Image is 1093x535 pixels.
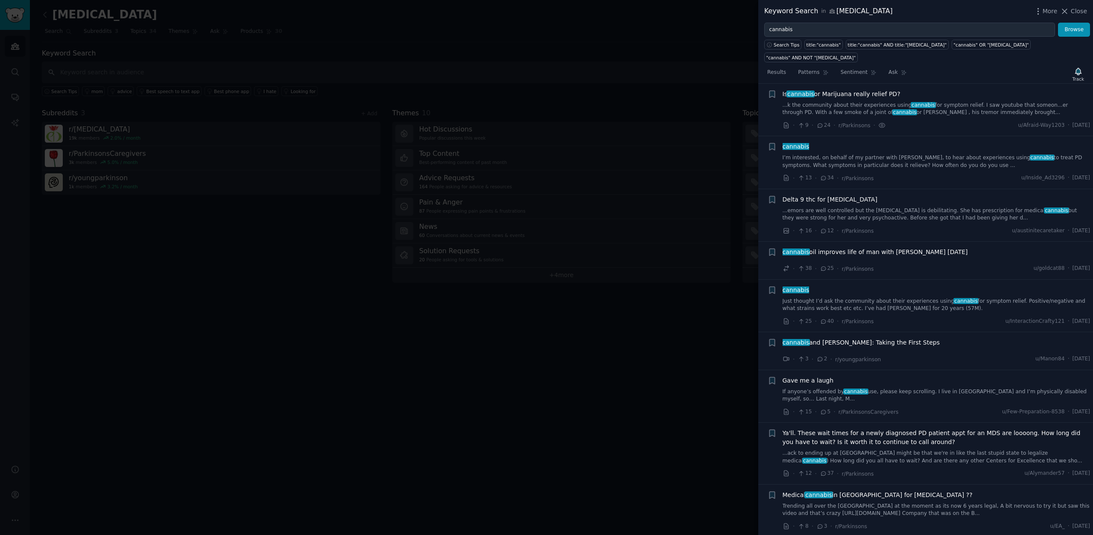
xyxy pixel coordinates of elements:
[783,491,973,500] span: Medical in [GEOGRAPHIC_DATA] for [MEDICAL_DATA] ??
[841,69,868,76] span: Sentiment
[783,207,1090,222] a: ...emors are well controlled but the [MEDICAL_DATA] is debilitating. She has prescription for med...
[812,121,813,130] span: ·
[793,469,795,478] span: ·
[793,355,795,364] span: ·
[783,90,900,99] a: Iscannabisor Marijuana really relief PD?
[820,227,834,235] span: 12
[1025,470,1065,477] span: u/Alymander57
[816,355,827,363] span: 2
[1068,523,1070,530] span: ·
[952,40,1031,50] a: "cannabis" OR "[MEDICAL_DATA]"
[835,523,867,529] span: r/Parkinsons
[820,174,834,182] span: 34
[892,109,917,115] span: cannabis
[911,102,935,108] span: cannabis
[1050,523,1065,530] span: u/EA_
[1073,523,1090,530] span: [DATE]
[1035,355,1065,363] span: u/Manon84
[1073,174,1090,182] span: [DATE]
[1060,7,1087,16] button: Close
[842,266,874,272] span: r/Parkinsons
[793,407,795,416] span: ·
[838,66,880,83] a: Sentiment
[782,248,810,255] span: cannabis
[886,66,910,83] a: Ask
[783,450,1090,465] a: ...ack to ending up at [GEOGRAPHIC_DATA] might be that we're in like the last stupid state to leg...
[782,287,810,293] span: cannabis
[1021,174,1065,182] span: u/Inside_Ad3296
[830,522,832,531] span: ·
[764,40,801,50] button: Search Tips
[848,42,947,48] div: title:"cannabis" AND title:"[MEDICAL_DATA]"
[783,338,940,347] span: and [PERSON_NAME]: Taking the First Steps
[798,408,812,416] span: 15
[1073,122,1090,129] span: [DATE]
[842,228,874,234] span: r/Parkinsons
[764,66,789,83] a: Results
[798,227,812,235] span: 16
[783,338,940,347] a: cannabisand [PERSON_NAME]: Taking the First Steps
[782,339,810,346] span: cannabis
[837,264,839,273] span: ·
[815,469,817,478] span: ·
[888,69,898,76] span: Ask
[820,408,830,416] span: 5
[798,523,808,530] span: 8
[783,90,900,99] span: Is or Marijuana really relief PD?
[793,317,795,326] span: ·
[874,121,875,130] span: ·
[843,389,868,395] span: cannabis
[1043,7,1058,16] span: More
[1018,122,1065,129] span: u/Afraid-Way1203
[820,265,834,272] span: 25
[798,174,812,182] span: 13
[812,522,813,531] span: ·
[764,23,1055,37] input: Try a keyword related to your business
[1073,76,1084,82] div: Track
[764,53,858,62] a: "cannabis" AND NOT "[MEDICAL_DATA]"
[774,42,800,48] span: Search Tips
[1070,65,1087,83] button: Track
[1068,227,1070,235] span: ·
[1073,355,1090,363] span: [DATE]
[830,355,832,364] span: ·
[1073,318,1090,325] span: [DATE]
[783,102,1090,117] a: ...k the community about their experiences usingcannabisfor symptom relief. I saw youtube that so...
[815,407,817,416] span: ·
[786,91,815,97] span: cannabis
[1068,408,1070,416] span: ·
[835,357,881,363] span: r/youngparkinson
[1034,265,1065,272] span: u/goldcat88
[783,388,1090,403] a: If anyone’s offended bycannabisuse, please keep scrolling. I live in [GEOGRAPHIC_DATA] and I’m ph...
[798,470,812,477] span: 12
[815,226,817,235] span: ·
[798,69,819,76] span: Patterns
[793,522,795,531] span: ·
[783,248,968,257] span: oil improves life of man with [PERSON_NAME] [DATE]
[793,174,795,183] span: ·
[782,143,810,150] span: cannabis
[783,376,834,385] a: Gave me a laugh
[1005,318,1065,325] span: u/InteractionCrafty121
[953,298,978,304] span: cannabis
[766,55,856,61] div: "cannabis" AND NOT "[MEDICAL_DATA]"
[798,318,812,325] span: 25
[842,175,874,181] span: r/Parkinsons
[821,8,826,15] span: in
[1068,122,1070,129] span: ·
[793,264,795,273] span: ·
[1073,265,1090,272] span: [DATE]
[833,121,835,130] span: ·
[953,42,1029,48] div: "cannabis" OR "[MEDICAL_DATA]"
[820,318,834,325] span: 40
[837,469,839,478] span: ·
[798,355,808,363] span: 3
[793,121,795,130] span: ·
[783,429,1090,447] a: Ya'll. These wait times for a newly diagnosed PD patient appt for an MDS are loooong. How long di...
[837,174,839,183] span: ·
[816,523,827,530] span: 3
[812,355,813,364] span: ·
[815,264,817,273] span: ·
